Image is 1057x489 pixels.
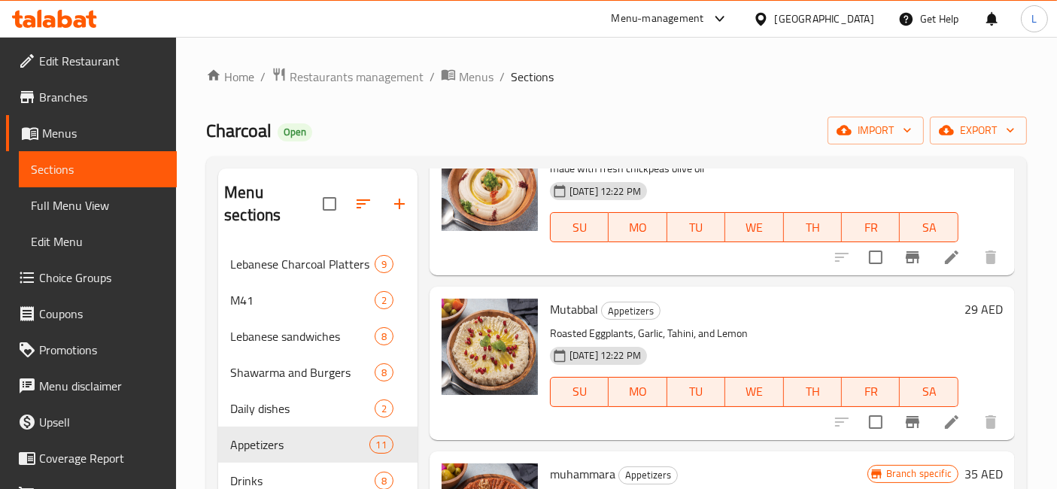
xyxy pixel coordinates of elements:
[375,363,393,381] div: items
[860,406,891,438] span: Select to update
[39,269,165,287] span: Choice Groups
[6,260,177,296] a: Choice Groups
[930,117,1027,144] button: export
[230,363,375,381] span: Shawarma and Burgers
[973,404,1009,440] button: delete
[230,399,375,418] div: Daily dishes
[6,43,177,79] a: Edit Restaurant
[673,217,719,238] span: TU
[31,196,165,214] span: Full Menu View
[290,68,424,86] span: Restaurants management
[673,381,719,402] span: TU
[39,88,165,106] span: Branches
[842,212,900,242] button: FR
[6,440,177,476] a: Coverage Report
[943,413,961,431] a: Edit menu item
[39,305,165,323] span: Coupons
[381,186,418,222] button: Add section
[375,474,393,488] span: 8
[31,160,165,178] span: Sections
[6,332,177,368] a: Promotions
[943,248,961,266] a: Edit menu item
[230,436,369,454] span: Appetizers
[1031,11,1037,27] span: L
[272,67,424,87] a: Restaurants management
[667,377,725,407] button: TU
[563,348,647,363] span: [DATE] 12:22 PM
[895,404,931,440] button: Branch-specific-item
[224,181,323,226] h2: Menu sections
[19,151,177,187] a: Sections
[19,187,177,223] a: Full Menu View
[39,377,165,395] span: Menu disclaimer
[790,381,836,402] span: TH
[430,68,435,86] li: /
[973,239,1009,275] button: delete
[39,52,165,70] span: Edit Restaurant
[609,377,667,407] button: MO
[895,239,931,275] button: Branch-specific-item
[848,381,894,402] span: FR
[550,159,958,178] p: made with fresh chickpeas olive oil
[375,327,393,345] div: items
[31,232,165,251] span: Edit Menu
[218,282,418,318] div: M412
[19,223,177,260] a: Edit Menu
[6,115,177,151] a: Menus
[39,449,165,467] span: Coverage Report
[550,298,598,320] span: Mutabbal
[609,212,667,242] button: MO
[550,324,958,343] p: Roasted Eggplants, Garlic, Tahini, and Lemon
[6,79,177,115] a: Branches
[314,188,345,220] span: Select all sections
[550,377,609,407] button: SU
[230,291,375,309] span: M41
[375,255,393,273] div: items
[206,67,1027,87] nav: breadcrumb
[828,117,924,144] button: import
[459,68,494,86] span: Menus
[218,318,418,354] div: Lebanese sandwiches8
[500,68,505,86] li: /
[441,67,494,87] a: Menus
[964,299,1003,320] h6: 29 AED
[375,330,393,344] span: 8
[601,302,661,320] div: Appetizers
[602,302,660,320] span: Appetizers
[557,217,603,238] span: SU
[880,466,958,481] span: Branch specific
[550,212,609,242] button: SU
[375,402,393,416] span: 2
[557,381,603,402] span: SU
[725,377,783,407] button: WE
[511,68,554,86] span: Sections
[375,293,393,308] span: 2
[218,427,418,463] div: Appetizers11
[906,381,952,402] span: SA
[375,291,393,309] div: items
[840,121,912,140] span: import
[942,121,1015,140] span: export
[619,466,677,484] span: Appetizers
[230,327,375,345] div: Lebanese sandwiches
[784,212,842,242] button: TH
[260,68,266,86] li: /
[860,241,891,273] span: Select to update
[375,366,393,380] span: 8
[615,217,661,238] span: MO
[230,255,375,273] span: Lebanese Charcoal Platters
[731,217,777,238] span: WE
[667,212,725,242] button: TU
[6,404,177,440] a: Upsell
[784,377,842,407] button: TH
[39,413,165,431] span: Upsell
[563,184,647,199] span: [DATE] 12:22 PM
[790,217,836,238] span: TH
[900,377,958,407] button: SA
[615,381,661,402] span: MO
[6,368,177,404] a: Menu disclaimer
[848,217,894,238] span: FR
[218,354,418,390] div: Shawarma and Burgers8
